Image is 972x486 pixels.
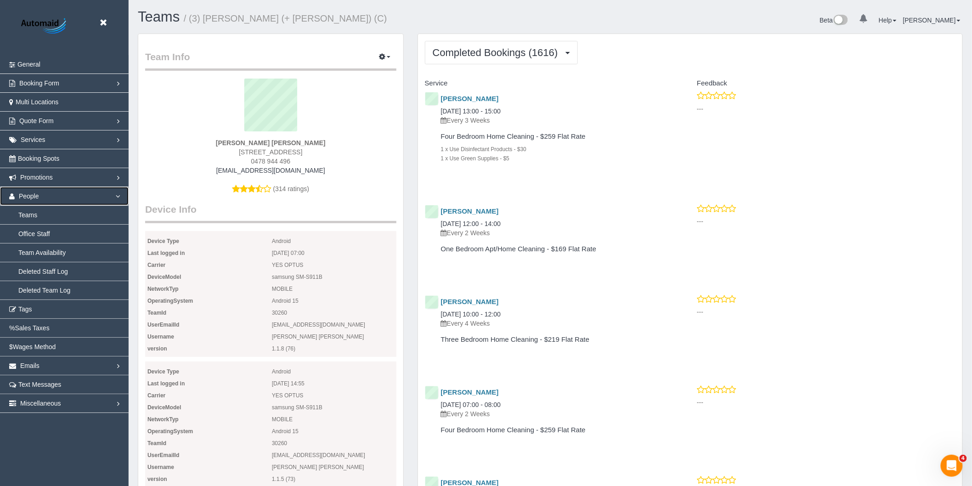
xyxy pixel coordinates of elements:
span: Text Messages [18,381,61,388]
span: Wages Method [13,343,56,350]
a: [DATE] 10:00 - 12:00 [441,311,501,318]
b: Last logged in [147,380,185,387]
legend: Team Info [145,50,396,71]
p: --- [697,307,955,316]
a: [DATE] 12:00 - 14:00 [441,220,501,227]
h4: Feedback [697,79,955,87]
span: [EMAIL_ADDRESS][DOMAIN_NAME] [272,449,396,461]
span: 30260 [272,307,396,319]
span: [PERSON_NAME] [PERSON_NAME] [272,331,396,343]
span: Android 15 [272,425,396,437]
p: --- [697,398,955,407]
strong: [PERSON_NAME] [PERSON_NAME] [216,139,326,147]
span: General [17,61,40,68]
span: Services [21,136,45,143]
span: 0478 944 496 [251,158,291,165]
div: (314 ratings) [145,79,396,203]
b: NetworkTyp [147,416,179,423]
a: [PERSON_NAME] [441,207,499,215]
small: 1 x Use Green Supplies - $5 [441,155,509,162]
span: YES OPTUS [272,390,396,401]
b: DeviceModel [147,274,181,280]
b: version [147,345,167,352]
span: [PERSON_NAME] [PERSON_NAME] [272,461,396,473]
p: --- [697,104,955,113]
a: [DATE] 13:00 - 15:00 [441,107,501,115]
span: Booking Spots [18,155,59,162]
span: Tags [18,305,32,313]
span: 30260 [272,437,396,449]
a: [PERSON_NAME] [441,95,499,102]
span: Android [272,235,396,247]
b: TeamId [147,310,166,316]
h4: Service [425,79,684,87]
b: Last logged in [147,250,185,256]
b: Carrier [147,262,165,268]
a: Beta [820,17,848,24]
span: YES OPTUS [272,259,396,271]
small: / (3) [PERSON_NAME] (+ [PERSON_NAME]) (C) [184,13,387,23]
span: Multi Locations [16,98,58,106]
a: [DATE] 07:00 - 08:00 [441,401,501,408]
p: Every 4 Weeks [441,319,670,328]
h4: Three Bedroom Home Cleaning - $219 Flat Rate [441,336,670,344]
b: TeamId [147,440,166,446]
span: Promotions [20,174,53,181]
span: MOBILE [272,283,396,295]
span: 1.1.8 (76) [272,343,396,355]
span: [DATE] 07:00 [272,247,396,259]
span: samsung SM-S911B [272,271,396,283]
h4: Four Bedroom Home Cleaning - $259 Flat Rate [441,426,670,434]
span: Quote Form [19,117,54,124]
b: Username [147,333,174,340]
small: 1 x Use Disinfectant Products - $30 [441,146,526,153]
b: UserEmailId [147,452,179,458]
p: --- [697,217,955,226]
a: Teams [138,9,180,25]
iframe: Intercom live chat [941,455,963,477]
a: [EMAIL_ADDRESS][DOMAIN_NAME] [216,167,325,174]
b: version [147,476,167,482]
img: New interface [833,15,848,27]
a: [PERSON_NAME] [903,17,961,24]
span: 4 [960,455,967,462]
span: Sales Taxes [15,324,49,332]
span: [STREET_ADDRESS] [239,148,302,156]
span: Miscellaneous [20,400,61,407]
span: samsung SM-S911B [272,401,396,413]
button: Completed Bookings (1616) [425,41,578,64]
p: Every 2 Weeks [441,228,670,237]
b: UserEmailId [147,322,179,328]
a: [PERSON_NAME] [441,388,499,396]
b: DeviceModel [147,404,181,411]
span: Emails [20,362,40,369]
b: NetworkTyp [147,286,179,292]
span: [EMAIL_ADDRESS][DOMAIN_NAME] [272,319,396,331]
span: Completed Bookings (1616) [433,47,563,58]
span: Android [272,366,396,378]
span: 1.1.5 (73) [272,473,396,485]
span: [DATE] 14:55 [272,378,396,390]
p: Every 2 Weeks [441,409,670,418]
b: Device Type [147,238,179,244]
span: People [19,192,39,200]
b: Username [147,464,174,470]
h4: One Bedroom Apt/Home Cleaning - $169 Flat Rate [441,245,670,253]
h4: Four Bedroom Home Cleaning - $259 Flat Rate [441,133,670,141]
a: [PERSON_NAME] [441,298,499,305]
b: Carrier [147,392,165,399]
span: Booking Form [19,79,59,87]
b: OperatingSystem [147,428,193,435]
span: MOBILE [272,413,396,425]
span: Android 15 [272,295,396,307]
p: Every 3 Weeks [441,116,670,125]
a: Help [879,17,897,24]
b: OperatingSystem [147,298,193,304]
b: Device Type [147,368,179,375]
img: Automaid Logo [16,16,73,37]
